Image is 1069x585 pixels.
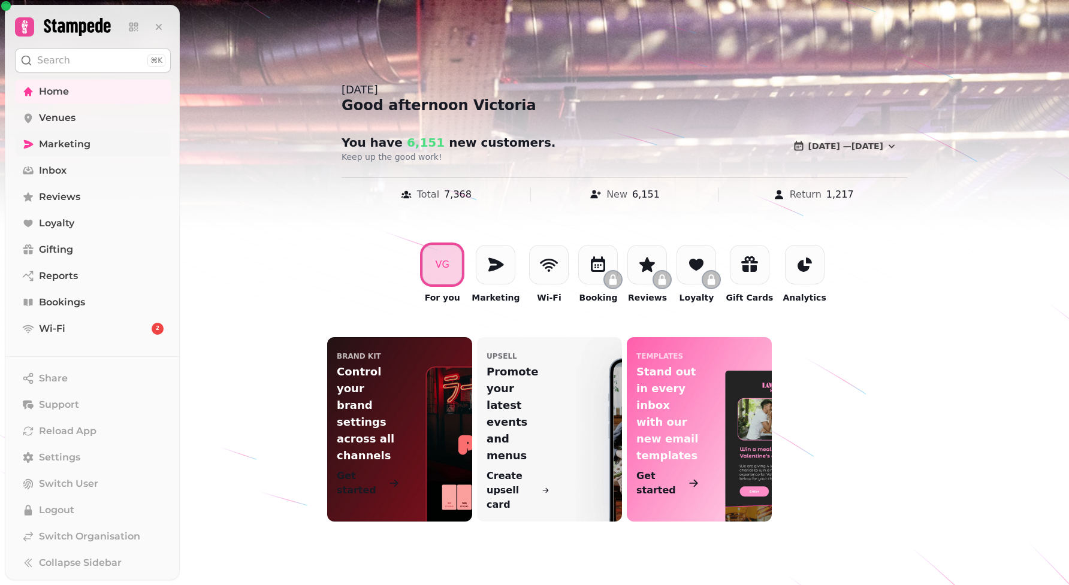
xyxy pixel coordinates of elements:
[425,292,460,304] p: For you
[15,106,171,130] a: Venues
[15,264,171,288] a: Reports
[337,363,400,464] p: Control your brand settings across all channels
[783,134,907,158] button: [DATE] —[DATE]
[147,54,165,67] div: ⌘K
[39,216,74,231] span: Loyalty
[636,363,699,464] p: Stand out in every inbox with our new email templates
[337,351,381,361] p: Brand Kit
[15,238,171,262] a: Gifting
[15,472,171,496] button: Switch User
[342,81,907,98] div: [DATE]
[15,525,171,548] a: Switch Organisation
[783,292,826,304] p: Analytics
[342,134,572,151] h2: You have new customer s .
[537,292,561,304] p: Wi-Fi
[156,325,159,333] span: 2
[39,269,78,283] span: Reports
[636,469,686,498] p: Get started
[327,337,472,522] a: Brand KitControl your brand settings across all channelsGet started
[39,243,73,257] span: Gifting
[15,211,171,235] a: Loyalty
[39,295,85,310] span: Bookings
[579,292,617,304] p: Booking
[342,96,907,115] div: Good afternoon Victoria
[39,398,79,412] span: Support
[15,49,171,72] button: Search⌘K
[39,556,122,570] span: Collapse Sidebar
[15,551,171,575] button: Collapse Sidebar
[15,366,171,390] button: Share
[403,135,445,150] span: 6,151
[477,337,622,522] a: upsellPromote your latest events and menusCreate upsell card
[337,469,386,498] p: Get started
[15,317,171,341] a: Wi-Fi2
[436,257,449,272] div: V G
[39,503,74,517] span: Logout
[39,190,80,204] span: Reviews
[39,322,65,336] span: Wi-Fi
[15,445,171,469] a: Settings
[15,393,171,417] button: Support
[342,151,648,163] p: Keep up the good work!
[15,290,171,314] a: Bookings
[15,159,171,183] a: Inbox
[39,477,98,491] span: Switch User
[808,142,883,150] span: [DATE] — [DATE]
[39,371,68,386] span: Share
[39,450,80,465] span: Settings
[628,292,667,304] p: Reviews
[37,53,70,68] p: Search
[627,337,772,522] a: templatesStand out in every inbox with our new email templatesGet started
[15,419,171,443] button: Reload App
[15,498,171,522] button: Logout
[39,163,67,178] span: Inbox
[39,137,90,151] span: Marketing
[472,292,520,304] p: Marketing
[39,424,96,438] span: Reload App
[487,469,539,512] p: Create upsell card
[15,80,171,104] a: Home
[15,185,171,209] a: Reviews
[487,363,549,464] p: Promote your latest events and menus
[39,529,140,544] span: Switch Organisation
[39,111,76,125] span: Venues
[39,84,69,99] span: Home
[15,132,171,156] a: Marketing
[636,351,683,361] p: templates
[487,351,517,361] p: upsell
[680,292,714,304] p: Loyalty
[726,292,773,304] p: Gift Cards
